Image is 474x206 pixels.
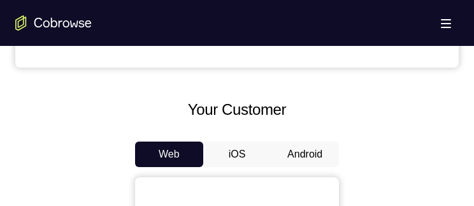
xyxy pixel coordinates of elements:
h2: Your Customer [15,98,459,121]
input: Enter your email [120,122,324,135]
button: Android [271,142,339,167]
button: iOS [203,142,271,167]
h1: Sign in to your account [112,87,331,105]
a: Go to the home page [15,15,92,31]
button: Sign in [112,146,331,172]
p: or [215,182,229,193]
button: Web [135,142,203,167]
